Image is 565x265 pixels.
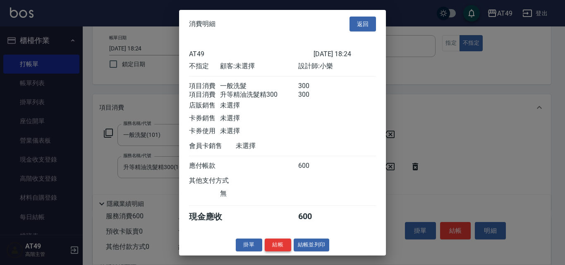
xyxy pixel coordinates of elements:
div: 一般洗髮 [220,82,298,91]
div: 設計師: 小樂 [298,62,376,71]
div: 未選擇 [220,127,298,136]
div: 會員卡銷售 [189,142,236,150]
div: 未選擇 [220,101,298,110]
div: 卡券銷售 [189,114,220,123]
div: 現金應收 [189,211,236,222]
div: 不指定 [189,62,220,71]
div: 600 [298,162,329,170]
div: 升等精油洗髮精300 [220,91,298,99]
div: 顧客: 未選擇 [220,62,298,71]
div: 其他支付方式 [189,177,251,185]
button: 掛單 [236,239,262,251]
button: 結帳 [265,239,291,251]
div: AT49 [189,50,314,58]
div: 卡券使用 [189,127,220,136]
div: 項目消費 [189,82,220,91]
div: 300 [298,91,329,99]
span: 消費明細 [189,20,215,28]
div: [DATE] 18:24 [314,50,376,58]
div: 600 [298,211,329,222]
div: 300 [298,82,329,91]
button: 返回 [350,16,376,31]
button: 結帳並列印 [294,239,330,251]
div: 店販銷售 [189,101,220,110]
div: 未選擇 [236,142,314,150]
div: 應付帳款 [189,162,220,170]
div: 無 [220,189,298,198]
div: 項目消費 [189,91,220,99]
div: 未選擇 [220,114,298,123]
